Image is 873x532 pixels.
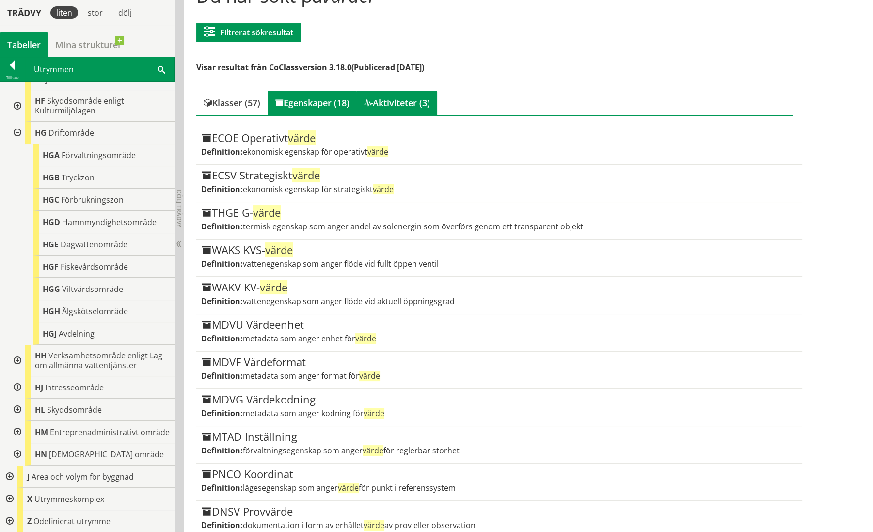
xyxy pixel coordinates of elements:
[48,32,129,57] a: Mina strukturer
[35,404,45,415] span: HL
[34,494,104,504] span: Utrymmeskomplex
[243,483,456,493] span: lägesegenskap som anger för punkt i referenssystem
[243,520,476,531] span: dokumentation i form av erhållet av prov eller observation
[43,217,60,227] span: HGD
[175,190,183,227] span: Dölj trädvy
[43,306,60,317] span: HGH
[35,350,162,371] span: Verksamhetsområde enligt Lag om allmänna vattentjänster
[43,194,59,205] span: HGC
[196,91,268,115] div: Klasser (57)
[61,261,128,272] span: Fiskevårdsområde
[8,421,175,443] div: Gå till informationssidan för CoClass Studio
[48,128,94,138] span: Driftområde
[43,284,60,294] span: HGG
[8,443,175,466] div: Gå till informationssidan för CoClass Studio
[201,319,797,331] div: MDVU Värdeenhet
[373,184,394,194] span: värde
[357,91,437,115] div: Aktiviteter (3)
[201,483,243,493] label: Definition:
[201,146,243,157] label: Definition:
[35,427,48,437] span: HM
[16,189,175,211] div: Gå till informationssidan för CoClass Studio
[27,494,32,504] span: X
[201,408,243,419] label: Definition:
[49,449,164,460] span: [DEMOGRAPHIC_DATA] område
[158,64,165,74] span: Sök i tabellen
[338,483,359,493] span: värde
[243,184,394,194] span: ekonomisk egenskap för strategiskt
[201,356,797,368] div: MDVF Värdeformat
[201,184,243,194] label: Definition:
[43,239,59,250] span: HGE
[260,280,287,294] span: värde
[201,170,797,181] div: ECSV Strategiskt
[243,445,460,456] span: förvaltningsegenskap som anger för reglerbar storhet
[201,132,797,144] div: ECOE Operativt
[43,150,60,161] span: HGA
[292,168,320,182] span: värde
[359,371,380,381] span: värde
[62,217,157,227] span: Hamnmyndighetsområde
[62,284,123,294] span: Viltvårdsområde
[59,328,95,339] span: Avdelning
[16,300,175,322] div: Gå till informationssidan för CoClass Studio
[243,371,380,381] span: metadata som anger format för
[16,233,175,256] div: Gå till informationssidan för CoClass Studio
[35,350,47,361] span: HH
[243,296,455,306] span: vattenegenskap som anger flöde vid aktuell öppningsgrad
[243,333,376,344] span: metadata som anger enhet för
[112,6,138,19] div: dölj
[43,328,57,339] span: HGJ
[355,333,376,344] span: värde
[243,221,583,232] span: termisk egenskap som anger andel av solenergin som överförs genom ett transparent objekt
[61,194,124,205] span: Förbrukningszon
[33,516,111,527] span: Odefinierat utrymme
[62,172,95,183] span: Tryckzon
[243,258,439,269] span: vattenegenskap som anger flöde vid fullt öppen ventil
[363,445,383,456] span: värde
[50,427,170,437] span: Entreprenadministrativt område
[201,221,243,232] label: Definition:
[8,90,175,122] div: Gå till informationssidan för CoClass Studio
[201,394,797,405] div: MDVG Värdekodning
[45,382,104,393] span: Intresseområde
[243,146,388,157] span: ekonomisk egenskap för operativt
[62,150,136,161] span: Förvaltningsområde
[196,62,351,73] span: Visar resultat från CoClassversion 3.18.0
[35,96,45,106] span: HF
[35,382,43,393] span: HJ
[201,371,243,381] label: Definition:
[201,333,243,344] label: Definition:
[82,6,109,19] div: stor
[364,408,384,419] span: värde
[265,242,293,257] span: värde
[16,278,175,300] div: Gå till informationssidan för CoClass Studio
[201,207,797,219] div: THGE G-
[367,146,388,157] span: värde
[201,258,243,269] label: Definition:
[364,520,384,531] span: värde
[243,408,384,419] span: metadata som anger kodning för
[288,130,316,145] span: värde
[27,516,32,527] span: Z
[8,399,175,421] div: Gå till informationssidan för CoClass Studio
[201,468,797,480] div: PNCO Koordinat
[2,7,47,18] div: Trädvy
[253,205,281,220] span: värde
[201,506,797,517] div: DNSV Provvärde
[35,96,124,116] span: Skyddsområde enligt Kulturmiljölagen
[8,376,175,399] div: Gå till informationssidan för CoClass Studio
[16,322,175,345] div: Gå till informationssidan för CoClass Studio
[196,23,301,42] button: Filtrerat sökresultat
[268,91,357,115] div: Egenskaper (18)
[32,471,134,482] span: Area och volym för byggnad
[16,166,175,189] div: Gå till informationssidan för CoClass Studio
[35,449,47,460] span: HN
[27,471,30,482] span: J
[201,445,243,456] label: Definition:
[201,296,243,306] label: Definition:
[201,520,243,531] label: Definition:
[62,306,128,317] span: Älgskötselområde
[47,404,102,415] span: Skyddsområde
[351,62,424,73] span: (Publicerad [DATE])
